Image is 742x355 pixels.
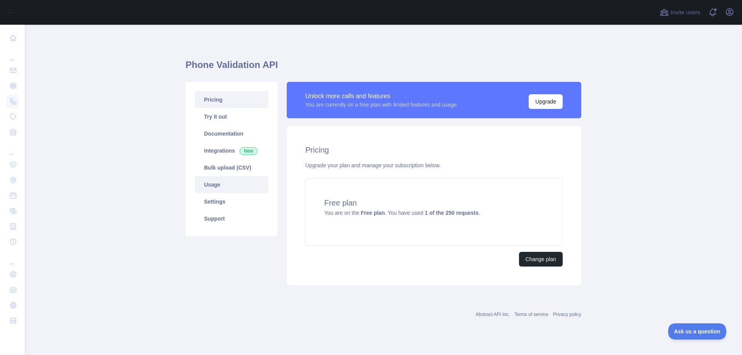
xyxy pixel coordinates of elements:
div: ... [6,141,19,156]
a: Pricing [195,91,268,108]
div: Unlock more calls and features [305,92,457,101]
button: Change plan [519,252,563,267]
h2: Pricing [305,144,563,155]
strong: 1 of the 250 requests [425,210,478,216]
strong: Free plan [361,210,385,216]
button: Invite users [658,6,702,19]
div: ... [6,250,19,266]
a: Privacy policy [553,312,581,317]
a: Settings [195,193,268,210]
div: You are currently on a free plan with limited features and usage [305,101,457,109]
a: Documentation [195,125,268,142]
span: You are on the . You have used . [324,210,480,216]
h1: Phone Validation API [185,59,581,77]
iframe: Toggle Customer Support [668,323,727,340]
a: Bulk upload (CSV) [195,159,268,176]
button: Upgrade [529,94,563,109]
a: Support [195,210,268,227]
a: Integrations New [195,142,268,159]
h4: Free plan [324,197,544,208]
span: Invite users [671,8,700,17]
span: New [240,147,257,155]
div: Upgrade your plan and manage your subscription below. [305,161,563,169]
a: Terms of service [514,312,548,317]
a: Usage [195,176,268,193]
a: Try it out [195,108,268,125]
a: Abstract API Inc. [476,312,510,317]
div: ... [6,46,19,62]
